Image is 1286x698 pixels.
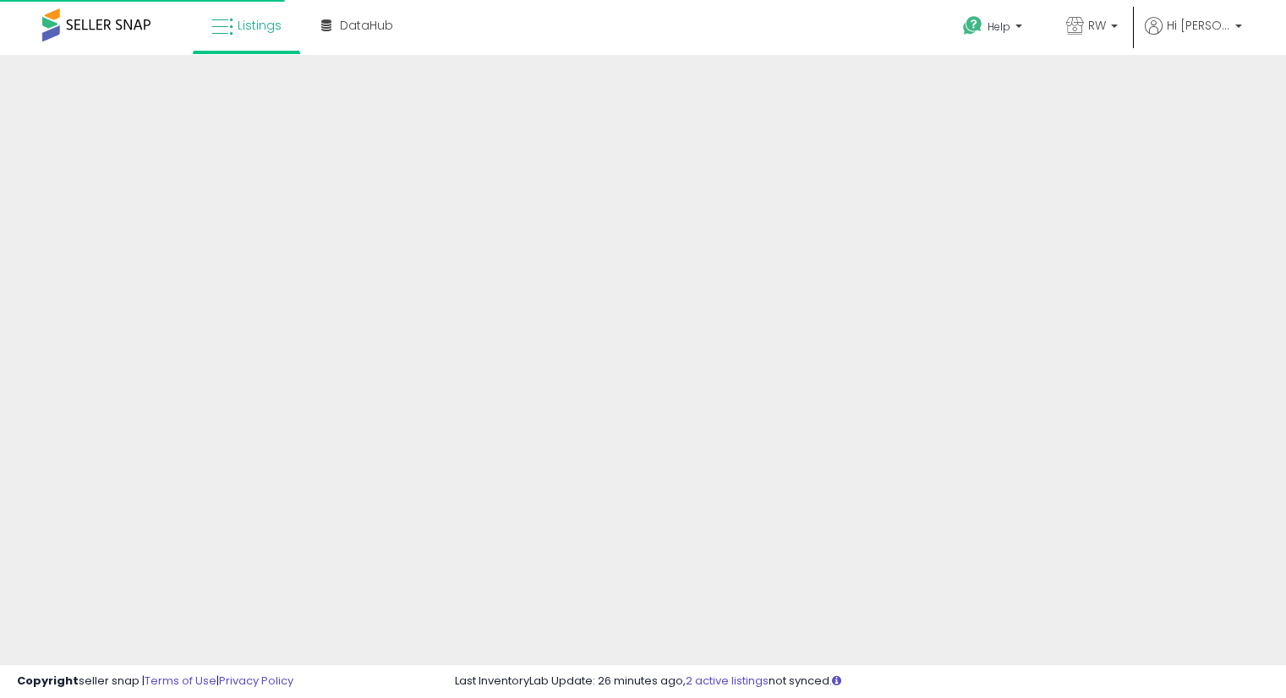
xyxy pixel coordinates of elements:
a: Hi [PERSON_NAME] [1145,17,1242,55]
i: Get Help [962,15,983,36]
span: Hi [PERSON_NAME] [1167,17,1230,34]
a: 2 active listings [686,673,769,689]
span: Listings [238,17,282,34]
i: Click here to read more about un-synced listings. [832,675,841,686]
span: RW [1088,17,1106,34]
div: seller snap | | [17,673,293,690]
a: Privacy Policy [219,673,293,689]
div: Last InventoryLab Update: 26 minutes ago, not synced. [455,673,1269,690]
span: Help [988,19,1010,34]
a: Help [949,3,1039,55]
strong: Copyright [17,673,79,689]
a: Terms of Use [145,673,216,689]
span: DataHub [340,17,393,34]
